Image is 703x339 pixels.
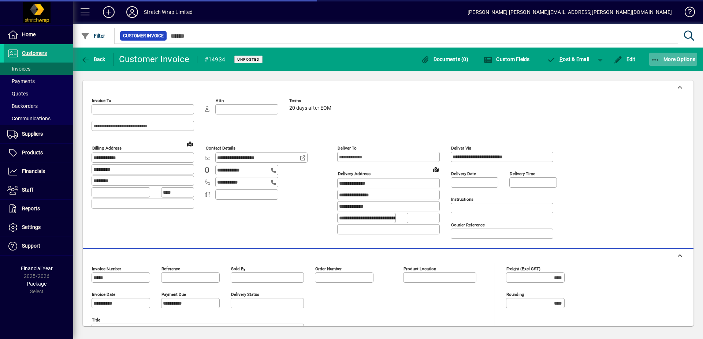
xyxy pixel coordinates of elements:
[7,78,35,84] span: Payments
[4,75,73,87] a: Payments
[205,54,226,65] div: #14934
[7,103,38,109] span: Backorders
[22,187,33,193] span: Staff
[4,87,73,100] a: Quotes
[421,56,468,62] span: Documents (0)
[651,56,696,62] span: More Options
[4,144,73,162] a: Products
[4,63,73,75] a: Invoices
[4,181,73,199] a: Staff
[468,6,672,18] div: [PERSON_NAME] [PERSON_NAME][EMAIL_ADDRESS][PERSON_NAME][DOMAIN_NAME]
[79,29,107,42] button: Filter
[21,265,53,271] span: Financial Year
[97,5,120,19] button: Add
[7,91,28,97] span: Quotes
[79,53,107,66] button: Back
[612,53,637,66] button: Edit
[123,32,164,39] span: Customer Invoice
[231,266,245,271] mat-label: Sold by
[216,98,224,103] mat-label: Attn
[22,206,40,211] span: Reports
[4,26,73,44] a: Home
[506,266,540,271] mat-label: Freight (excl GST)
[679,1,694,25] a: Knowledge Base
[289,105,331,111] span: 20 days after EOM
[315,266,342,271] mat-label: Order number
[22,224,41,230] span: Settings
[547,56,589,62] span: ost & Email
[510,171,535,176] mat-label: Delivery time
[161,266,180,271] mat-label: Reference
[231,292,259,297] mat-label: Delivery status
[4,237,73,255] a: Support
[27,281,47,287] span: Package
[419,53,470,66] button: Documents (0)
[144,6,193,18] div: Stretch Wrap Limited
[92,317,100,323] mat-label: Title
[22,131,43,137] span: Suppliers
[4,100,73,112] a: Backorders
[451,197,473,202] mat-label: Instructions
[22,243,40,249] span: Support
[506,292,524,297] mat-label: Rounding
[119,53,190,65] div: Customer Invoice
[184,138,196,150] a: View on map
[451,171,476,176] mat-label: Delivery date
[451,222,485,227] mat-label: Courier Reference
[649,53,698,66] button: More Options
[338,146,357,151] mat-label: Deliver To
[237,57,260,62] span: Unposted
[430,163,442,175] a: View on map
[22,168,45,174] span: Financials
[92,292,115,297] mat-label: Invoice date
[22,150,43,155] span: Products
[81,56,105,62] span: Back
[22,50,47,56] span: Customers
[4,125,73,143] a: Suppliers
[451,146,471,151] mat-label: Deliver via
[7,66,30,72] span: Invoices
[81,33,105,39] span: Filter
[484,56,530,62] span: Custom Fields
[4,200,73,218] a: Reports
[289,98,333,103] span: Terms
[73,53,114,66] app-page-header-button: Back
[4,112,73,125] a: Communications
[92,266,121,271] mat-label: Invoice number
[482,53,532,66] button: Custom Fields
[161,292,186,297] mat-label: Payment due
[543,53,593,66] button: Post & Email
[403,266,436,271] mat-label: Product location
[120,5,144,19] button: Profile
[614,56,636,62] span: Edit
[4,162,73,181] a: Financials
[4,218,73,237] a: Settings
[559,56,563,62] span: P
[7,116,51,121] span: Communications
[22,31,36,37] span: Home
[92,98,111,103] mat-label: Invoice To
